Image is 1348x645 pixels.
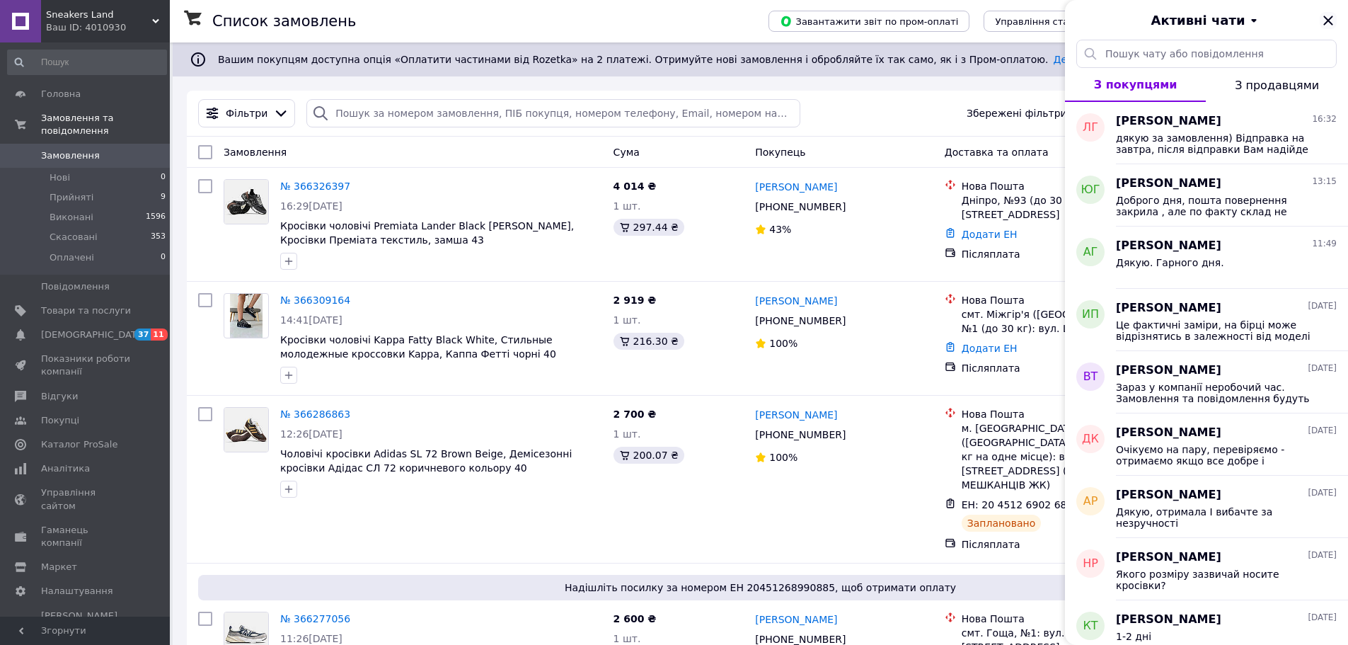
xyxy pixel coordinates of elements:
[151,329,167,341] span: 11
[50,191,93,204] span: Прийняті
[1312,113,1337,125] span: 16:32
[984,11,1114,32] button: Управління статусами
[755,294,837,308] a: [PERSON_NAME]
[161,191,166,204] span: 9
[1116,631,1151,642] span: 1-2 дні
[962,193,1160,222] div: Дніпро, №93 (до 30 кг): вул. [STREET_ADDRESS]
[755,147,805,158] span: Покупець
[613,333,684,350] div: 216.30 ₴
[1308,612,1337,624] span: [DATE]
[280,613,350,624] a: № 366277056
[1116,113,1221,130] span: [PERSON_NAME]
[161,171,166,184] span: 0
[962,421,1160,492] div: м. [GEOGRAPHIC_DATA] ([GEOGRAPHIC_DATA].), №113 (до 30 кг на одне місце): вул. [STREET_ADDRESS] (...
[769,338,797,349] span: 100%
[755,612,837,627] a: [PERSON_NAME]
[613,314,641,326] span: 1 шт.
[1116,382,1317,404] span: Зараз у компанії неробочий час. Замовлення та повідомлення будуть оброблені з 10:00 найближчого р...
[1083,120,1098,136] span: ЛГ
[50,171,70,184] span: Нові
[204,581,1317,595] span: Надішліть посилку за номером ЕН 20451268990885, щоб отримати оплату
[1235,79,1319,92] span: З продавцями
[1312,176,1337,188] span: 13:15
[769,452,797,463] span: 100%
[46,8,152,21] span: Sneakers Land
[50,251,94,264] span: Оплачені
[962,515,1042,532] div: Заплановано
[1065,227,1348,289] button: АГ[PERSON_NAME]11:49Дякую. Гарного дня.
[1116,300,1221,316] span: [PERSON_NAME]
[280,295,350,306] a: № 366309164
[1065,68,1206,102] button: З покупцями
[1312,238,1337,250] span: 11:49
[755,180,837,194] a: [PERSON_NAME]
[280,428,342,440] span: 12:26[DATE]
[161,251,166,264] span: 0
[962,537,1160,552] div: Післяплата
[768,11,969,32] button: Завантажити звіт по пром-оплаті
[41,304,131,317] span: Товари та послуги
[41,329,146,341] span: [DEMOGRAPHIC_DATA]
[134,329,151,341] span: 37
[1206,68,1348,102] button: З продавцями
[962,307,1160,336] div: смт. Міжгір'я ([GEOGRAPHIC_DATA].), №1 (до 30 кг): вул. Шевченка, 92-А
[1065,538,1348,600] button: НР[PERSON_NAME][DATE]Якого розміру зазвичай носите кросівки?
[1083,369,1098,385] span: ВТ
[41,438,117,451] span: Каталог ProSale
[752,197,848,217] div: [PHONE_NUMBER]
[1308,425,1337,437] span: [DATE]
[1082,431,1099,447] span: ДК
[306,99,800,127] input: Пошук за номером замовлення, ПІБ покупця, номером телефону, Email, номером накладної
[280,314,342,326] span: 14:41[DATE]
[1320,12,1337,29] button: Закрити
[280,633,342,644] span: 11:26[DATE]
[1054,54,1116,65] a: Детальніше
[280,200,342,212] span: 16:29[DATE]
[41,561,77,573] span: Маркет
[752,311,848,331] div: [PHONE_NUMBER]
[41,149,100,162] span: Замовлення
[613,409,657,420] span: 2 700 ₴
[1308,487,1337,499] span: [DATE]
[1116,487,1221,503] span: [PERSON_NAME]
[50,231,98,244] span: Скасовані
[224,407,269,452] a: Фото товару
[280,409,350,420] a: № 366286863
[962,247,1160,261] div: Післяплата
[1116,549,1221,566] span: [PERSON_NAME]
[769,224,791,235] span: 43%
[41,585,113,598] span: Налаштування
[962,179,1160,193] div: Нова Пошта
[224,147,287,158] span: Замовлення
[1308,549,1337,561] span: [DATE]
[1116,195,1317,217] span: Доброго дня, пошта повернення закрила , але по факту склад не отримав ще повернення. Сьогодні на ...
[962,293,1160,307] div: Нова Пошта
[613,147,640,158] span: Cума
[224,180,268,224] img: Фото товару
[41,462,90,475] span: Аналітика
[1065,289,1348,351] button: ИП[PERSON_NAME][DATE]Це фактичні заміри, на бірці може відрізнятись в залежності від моделі кросівок
[1083,618,1098,634] span: КТ
[1116,506,1317,529] span: Дякую, отримала І вибачте за незручності
[1116,425,1221,441] span: [PERSON_NAME]
[50,211,93,224] span: Виконані
[1065,351,1348,413] button: ВТ[PERSON_NAME][DATE]Зараз у компанії неробочий час. Замовлення та повідомлення будуть оброблені ...
[1083,244,1098,261] span: АГ
[151,231,166,244] span: 353
[1308,300,1337,312] span: [DATE]
[41,390,78,403] span: Відгуки
[1116,176,1221,192] span: [PERSON_NAME]
[230,294,263,338] img: Фото товару
[41,414,79,427] span: Покупці
[41,524,131,549] span: Гаманець компанії
[1076,40,1337,68] input: Пошук чату або повідомлення
[1116,363,1221,379] span: [PERSON_NAME]
[280,181,350,192] a: № 366326397
[1116,257,1224,268] span: Дякую. Гарного дня.
[41,486,131,512] span: Управління сайтом
[1065,413,1348,476] button: ДК[PERSON_NAME][DATE]Очікуємо на пару, перевіряємо - отримаємо якщо все добре і повертаємо кошти ...
[613,428,641,440] span: 1 шт.
[46,21,170,34] div: Ваш ID: 4010930
[280,220,574,246] a: Кросівки чоловічі Premiata Lander Black [PERSON_NAME], Кросівки Преміата текстиль, замша 43
[1081,182,1100,198] span: ЮГ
